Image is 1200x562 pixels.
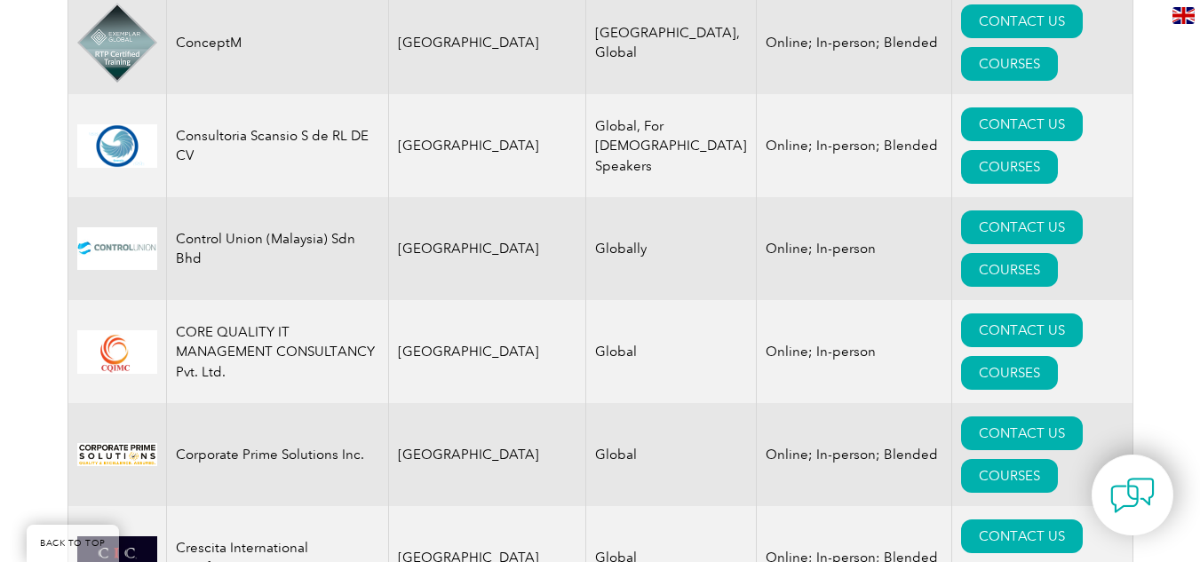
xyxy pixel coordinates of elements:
[77,124,157,168] img: 6dc0da95-72c5-ec11-a7b6-002248d3b1f1-logo.png
[757,94,952,197] td: Online; In-person; Blended
[757,300,952,403] td: Online; In-person
[166,197,388,300] td: Control Union (Malaysia) Sdn Bhd
[961,253,1058,287] a: COURSES
[961,210,1083,244] a: CONTACT US
[961,4,1083,38] a: CONTACT US
[388,197,586,300] td: [GEOGRAPHIC_DATA]
[388,94,586,197] td: [GEOGRAPHIC_DATA]
[961,356,1058,390] a: COURSES
[757,403,952,506] td: Online; In-person; Blended
[1172,7,1195,24] img: en
[166,94,388,197] td: Consultoria Scansio S de RL DE CV
[77,3,157,83] img: 4db1980e-d9a0-ee11-be37-00224893a058-logo.png
[961,416,1083,450] a: CONTACT US
[961,459,1058,493] a: COURSES
[586,300,757,403] td: Global
[961,313,1083,347] a: CONTACT US
[961,150,1058,184] a: COURSES
[27,525,119,562] a: BACK TO TOP
[77,330,157,374] img: d55caf2d-1539-eb11-a813-000d3a79722d-logo.jpg
[388,300,586,403] td: [GEOGRAPHIC_DATA]
[586,403,757,506] td: Global
[77,443,157,466] img: 12b7c7c5-1696-ea11-a812-000d3ae11abd-logo.jpg
[586,197,757,300] td: Globally
[166,403,388,506] td: Corporate Prime Solutions Inc.
[388,403,586,506] td: [GEOGRAPHIC_DATA]
[586,94,757,197] td: Global, For [DEMOGRAPHIC_DATA] Speakers
[961,107,1083,141] a: CONTACT US
[961,47,1058,81] a: COURSES
[961,519,1083,553] a: CONTACT US
[166,300,388,403] td: CORE QUALITY IT MANAGEMENT CONSULTANCY Pvt. Ltd.
[757,197,952,300] td: Online; In-person
[1110,473,1155,518] img: contact-chat.png
[77,227,157,270] img: 534ecdca-dfff-ed11-8f6c-00224814fd52-logo.jpg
